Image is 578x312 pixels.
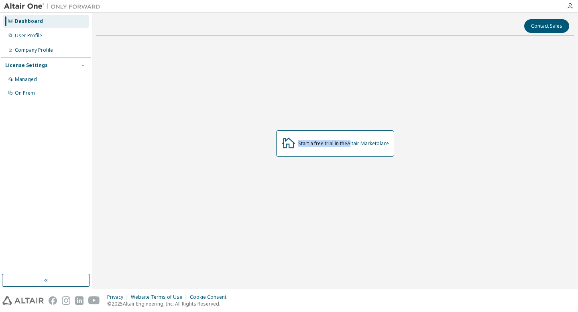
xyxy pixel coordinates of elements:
[88,296,100,305] img: youtube.svg
[15,47,53,53] div: Company Profile
[4,2,104,10] img: Altair One
[15,18,43,24] div: Dashboard
[107,294,131,300] div: Privacy
[298,140,389,147] div: Start a free trial in the
[15,90,35,96] div: On Prem
[15,32,42,39] div: User Profile
[107,300,231,307] p: © 2025 Altair Engineering, Inc. All Rights Reserved.
[524,19,569,33] button: Contact Sales
[15,76,37,83] div: Managed
[75,296,83,305] img: linkedin.svg
[49,296,57,305] img: facebook.svg
[131,294,190,300] div: Website Terms of Use
[347,140,389,147] a: Altair Marketplace
[2,296,44,305] img: altair_logo.svg
[190,294,231,300] div: Cookie Consent
[62,296,70,305] img: instagram.svg
[5,62,48,69] div: License Settings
